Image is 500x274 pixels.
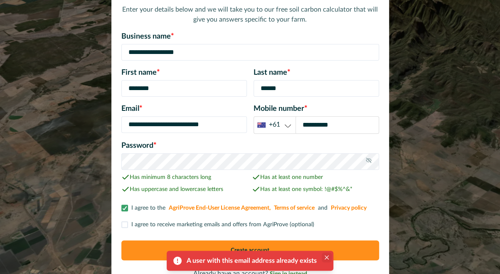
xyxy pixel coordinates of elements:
[252,173,379,182] p: Has at least one number
[331,205,367,211] a: Privacy policy
[121,173,245,182] p: Has minimum 8 characters long
[121,31,379,42] p: Business name
[254,67,379,78] p: Last name
[322,252,332,262] button: Close
[187,256,317,266] div: A user with this email address already exists
[121,140,379,152] p: Password
[131,204,368,213] p: I agree to the and
[169,205,271,211] a: AgriProve End-User License Agreement,
[121,185,249,194] p: Has uppercase and lowercase letters
[121,67,247,78] p: First name
[121,5,379,24] p: Enter your details below and we will take you to our free soil carbon calculator that will give y...
[131,220,314,229] p: I agree to receive marketing emails and offers from AgriProve (optional)
[121,240,379,260] button: Create account
[274,205,315,211] a: Terms of service
[254,103,379,115] p: Mobile number
[252,185,379,194] p: Has at least one symbol: !@#$%^&*
[121,103,247,115] p: Email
